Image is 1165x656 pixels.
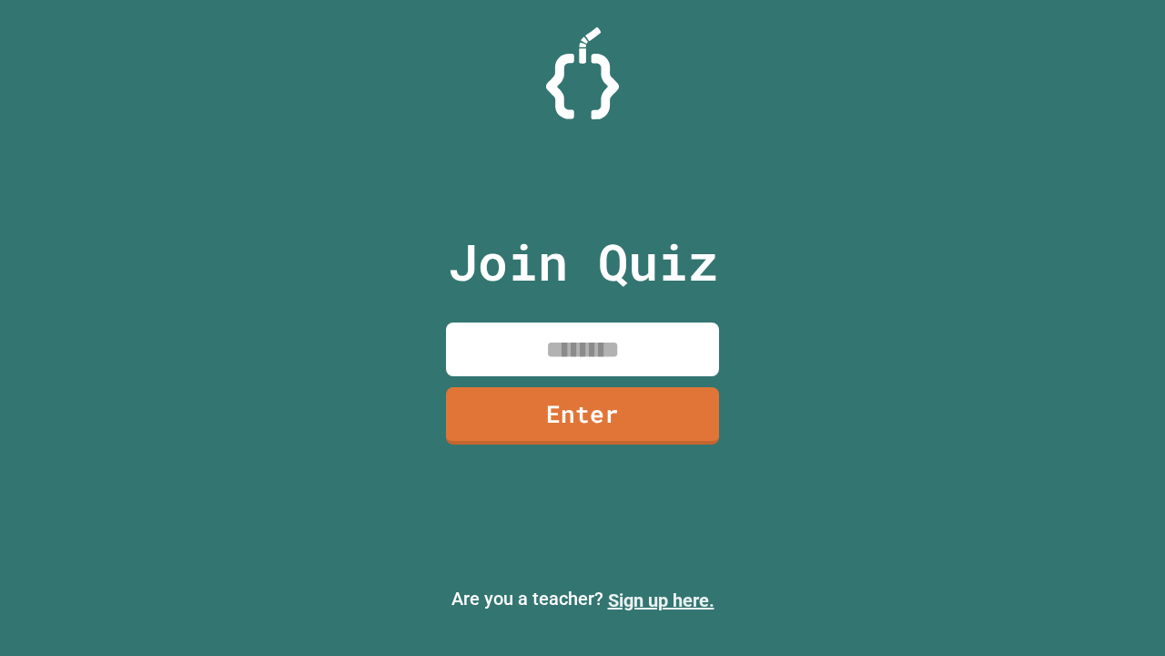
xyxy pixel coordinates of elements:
iframe: chat widget [1089,583,1147,638]
p: Are you a teacher? [15,585,1150,614]
a: Sign up here. [608,589,714,611]
img: Logo.svg [546,27,619,119]
iframe: chat widget [1014,504,1147,581]
a: Enter [446,387,719,445]
p: Join Quiz [448,224,718,300]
